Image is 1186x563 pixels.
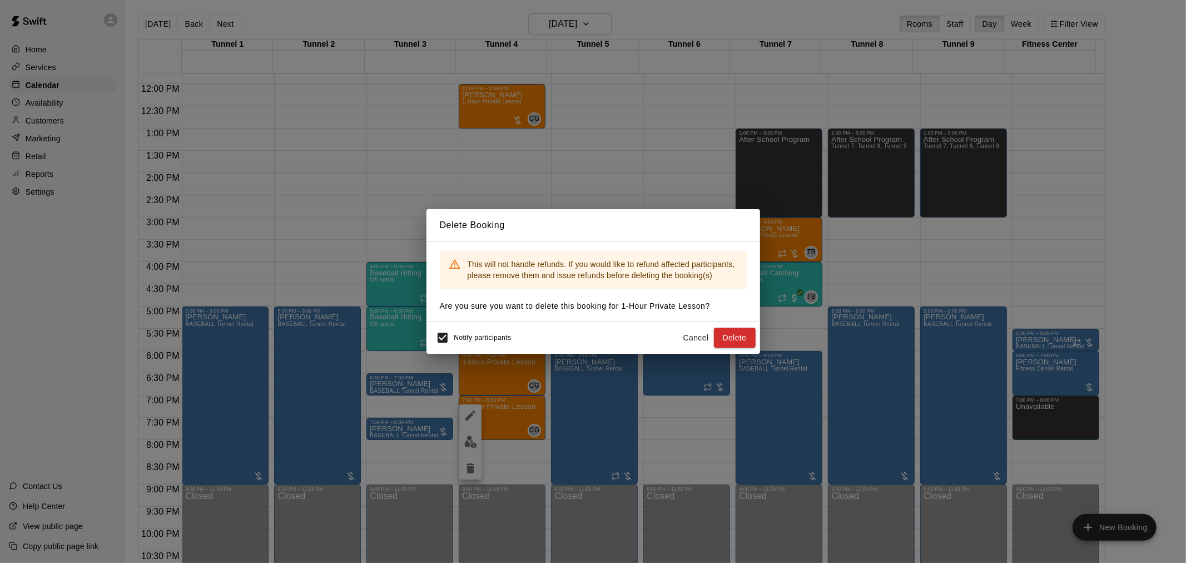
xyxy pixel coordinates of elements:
div: This will not handle refunds. If you would like to refund affected participants, please remove th... [468,254,738,285]
p: Are you sure you want to delete this booking for 1-Hour Private Lesson ? [440,300,747,312]
button: Cancel [678,328,714,348]
h2: Delete Booking [426,209,760,241]
button: Delete [714,328,756,348]
span: Notify participants [454,334,512,342]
